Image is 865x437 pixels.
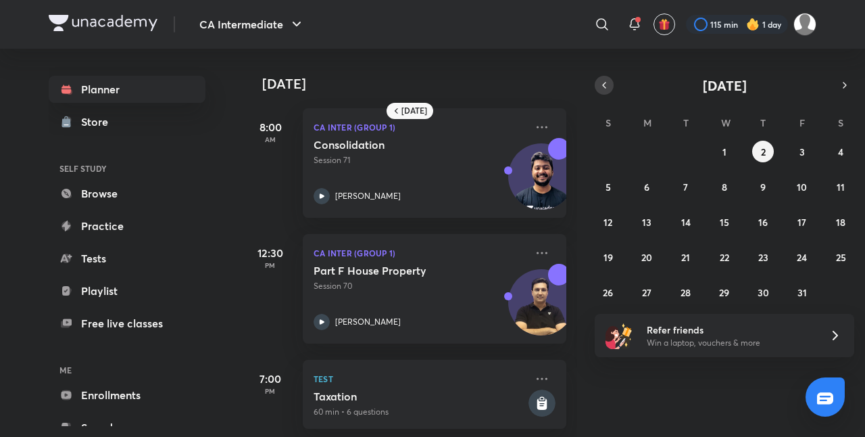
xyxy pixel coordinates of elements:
button: [DATE] [614,76,835,95]
abbr: October 16, 2025 [758,216,768,229]
abbr: October 2, 2025 [761,145,766,158]
abbr: October 29, 2025 [719,286,729,299]
button: October 18, 2025 [830,211,851,233]
p: [PERSON_NAME] [335,316,401,328]
button: October 9, 2025 [752,176,774,198]
abbr: Tuesday [683,116,689,129]
button: avatar [653,14,675,35]
abbr: October 13, 2025 [642,216,651,229]
abbr: October 27, 2025 [642,286,651,299]
a: Planner [49,76,205,103]
p: PM [243,387,297,395]
abbr: October 4, 2025 [838,145,843,158]
abbr: October 28, 2025 [681,286,691,299]
button: October 26, 2025 [597,281,619,303]
abbr: Sunday [605,116,611,129]
abbr: October 11, 2025 [837,181,845,193]
abbr: October 22, 2025 [720,251,729,264]
abbr: October 9, 2025 [760,181,766,193]
abbr: October 6, 2025 [644,181,649,193]
abbr: October 21, 2025 [681,251,690,264]
button: October 29, 2025 [714,281,735,303]
abbr: October 3, 2025 [799,145,805,158]
h6: [DATE] [401,106,427,116]
abbr: October 26, 2025 [603,286,613,299]
button: October 2, 2025 [752,141,774,162]
h4: [DATE] [262,76,580,92]
button: October 16, 2025 [752,211,774,233]
abbr: October 7, 2025 [683,181,688,193]
button: October 11, 2025 [830,176,851,198]
abbr: Thursday [760,116,766,129]
button: October 23, 2025 [752,246,774,268]
abbr: October 14, 2025 [681,216,691,229]
p: AM [243,135,297,143]
p: Test [314,371,526,387]
a: Company Logo [49,15,157,34]
button: October 24, 2025 [791,246,813,268]
abbr: October 25, 2025 [836,251,846,264]
button: October 12, 2025 [597,211,619,233]
button: October 3, 2025 [791,141,813,162]
abbr: October 10, 2025 [797,181,807,193]
button: October 19, 2025 [597,246,619,268]
p: [PERSON_NAME] [335,190,401,202]
p: Session 70 [314,280,526,292]
img: Drashti Patel [793,13,816,36]
abbr: Friday [799,116,805,129]
button: October 25, 2025 [830,246,851,268]
button: October 30, 2025 [752,281,774,303]
button: CA Intermediate [191,11,313,38]
p: 60 min • 6 questions [314,406,526,418]
abbr: October 17, 2025 [797,216,806,229]
img: Avatar [509,277,574,342]
button: October 17, 2025 [791,211,813,233]
abbr: October 8, 2025 [722,181,727,193]
h5: 8:00 [243,119,297,135]
h5: Taxation [314,390,526,403]
abbr: October 18, 2025 [836,216,845,229]
abbr: October 23, 2025 [758,251,768,264]
abbr: October 5, 2025 [605,181,611,193]
img: Avatar [509,151,574,216]
button: October 7, 2025 [675,176,697,198]
a: Store [49,108,205,135]
div: Store [81,114,116,130]
abbr: Monday [643,116,651,129]
abbr: Wednesday [721,116,731,129]
h6: ME [49,359,205,382]
a: Practice [49,212,205,239]
p: PM [243,261,297,269]
a: Playlist [49,277,205,304]
button: October 13, 2025 [636,211,658,233]
abbr: October 30, 2025 [758,286,769,299]
span: [DATE] [703,76,747,95]
h6: SELF STUDY [49,157,205,180]
abbr: October 19, 2025 [603,251,613,264]
abbr: October 20, 2025 [641,251,652,264]
abbr: October 15, 2025 [720,216,729,229]
button: October 27, 2025 [636,281,658,303]
a: Enrollments [49,382,205,409]
a: Tests [49,245,205,272]
h6: Refer friends [647,323,813,337]
h5: 12:30 [243,245,297,261]
p: Win a laptop, vouchers & more [647,337,813,349]
p: CA Inter (Group 1) [314,245,526,261]
abbr: Saturday [838,116,843,129]
abbr: October 12, 2025 [603,216,612,229]
a: Browse [49,180,205,207]
abbr: October 1, 2025 [722,145,726,158]
button: October 31, 2025 [791,281,813,303]
button: October 6, 2025 [636,176,658,198]
button: October 15, 2025 [714,211,735,233]
p: Session 71 [314,154,526,166]
button: October 28, 2025 [675,281,697,303]
button: October 8, 2025 [714,176,735,198]
abbr: October 31, 2025 [797,286,807,299]
button: October 4, 2025 [830,141,851,162]
button: October 14, 2025 [675,211,697,233]
abbr: October 24, 2025 [797,251,807,264]
button: October 22, 2025 [714,246,735,268]
img: avatar [658,18,670,30]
